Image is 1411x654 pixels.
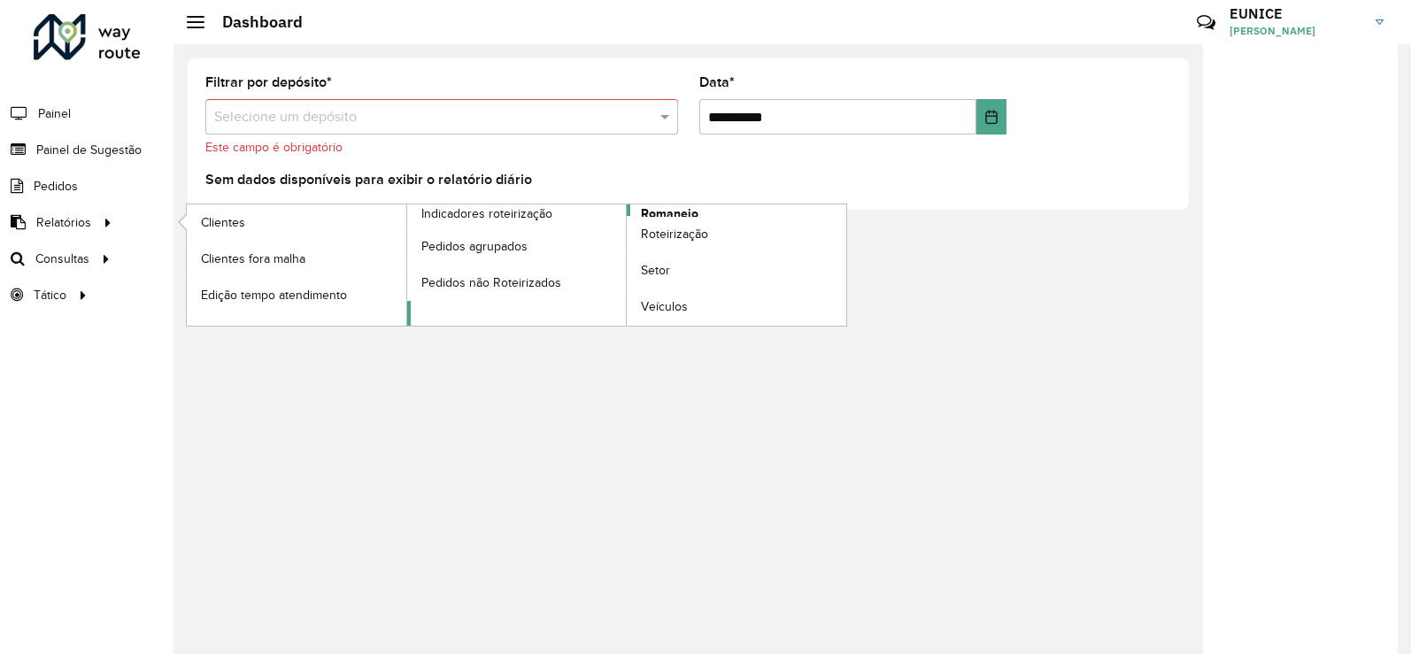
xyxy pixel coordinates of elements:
a: Pedidos não Roteirizados [407,265,627,300]
label: Filtrar por depósito [205,72,332,93]
a: Contato Rápido [1187,4,1225,42]
formly-validation-message: Este campo é obrigatório [205,141,343,154]
span: Roteirização [641,225,708,243]
span: Painel [38,104,71,123]
span: Pedidos [34,177,78,196]
a: Clientes [187,204,406,240]
a: Pedidos agrupados [407,228,627,264]
span: Edição tempo atendimento [201,286,347,304]
span: Indicadores roteirização [421,204,552,223]
h2: Dashboard [204,12,303,32]
span: Setor [641,261,670,280]
span: Consultas [35,250,89,268]
a: Edição tempo atendimento [187,277,406,312]
a: Indicadores roteirização [187,204,627,326]
a: Romaneio [407,204,847,326]
h3: EUNICE [1230,5,1362,22]
span: Relatórios [36,213,91,232]
a: Setor [627,253,846,289]
span: Painel de Sugestão [36,141,142,159]
span: Pedidos agrupados [421,237,528,256]
span: Tático [34,286,66,304]
label: Data [699,72,735,93]
span: Romaneio [641,204,698,223]
button: Choose Date [976,99,1006,135]
span: [PERSON_NAME] [1230,23,1362,39]
label: Sem dados disponíveis para exibir o relatório diário [205,169,532,190]
span: Clientes fora malha [201,250,305,268]
a: Roteirização [627,217,846,252]
a: Veículos [627,289,846,325]
span: Clientes [201,213,245,232]
a: Clientes fora malha [187,241,406,276]
span: Pedidos não Roteirizados [421,273,561,292]
span: Veículos [641,297,688,316]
